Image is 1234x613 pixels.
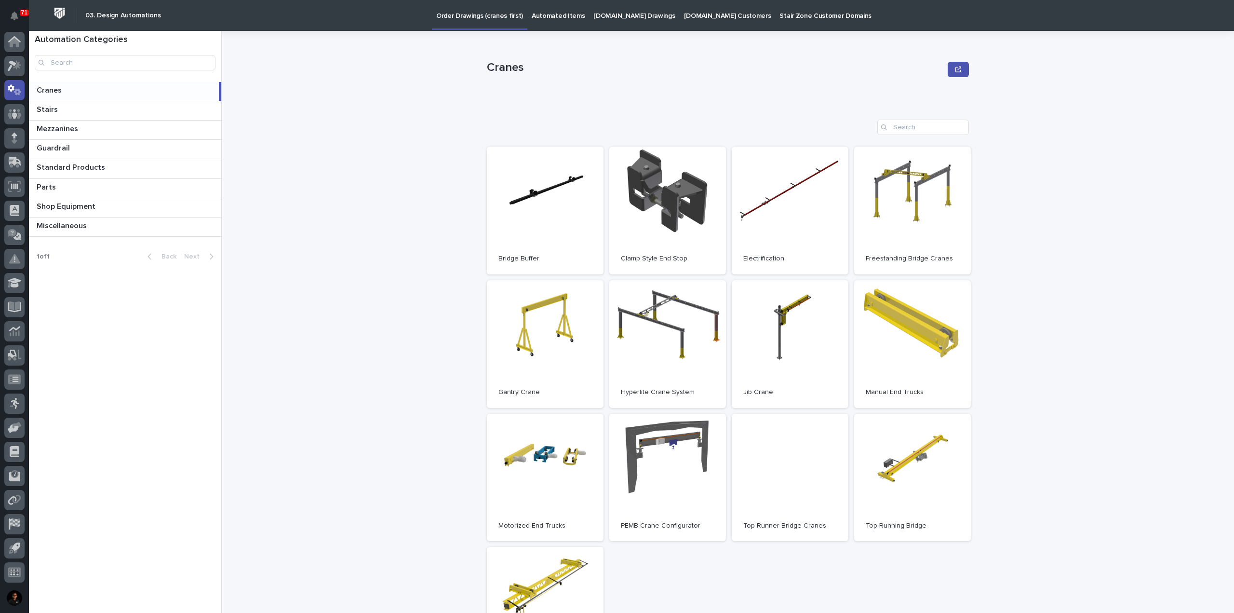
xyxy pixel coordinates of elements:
[621,388,714,396] p: Hyperlite Crane System
[29,179,221,198] a: PartsParts
[732,147,848,274] a: Electrification
[743,388,837,396] p: Jib Crane
[37,200,97,211] p: Shop Equipment
[29,198,221,218] a: Shop EquipmentShop Equipment
[609,280,726,408] a: Hyperlite Crane System
[487,147,604,274] a: Bridge Buffer
[609,147,726,274] a: Clamp Style End Stop
[743,522,837,530] p: Top Runner Bridge Cranes
[37,219,89,231] p: Miscellaneous
[51,4,68,22] img: Workspace Logo
[498,522,592,530] p: Motorized End Trucks
[37,84,64,95] p: Cranes
[140,252,180,261] button: Back
[609,414,726,542] a: PEMB Crane Configurator
[180,252,221,261] button: Next
[732,280,848,408] a: Jib Crane
[184,253,205,260] span: Next
[29,159,221,178] a: Standard ProductsStandard Products
[29,245,57,269] p: 1 of 1
[37,181,58,192] p: Parts
[498,255,592,263] p: Bridge Buffer
[37,103,60,114] p: Stairs
[732,414,848,542] a: Top Runner Bridge Cranes
[29,82,221,101] a: CranesCranes
[621,255,714,263] p: Clamp Style End Stop
[877,120,969,135] input: Search
[866,255,959,263] p: Freestanding Bridge Cranes
[35,35,215,45] h1: Automation Categories
[621,522,714,530] p: PEMB Crane Configurator
[29,121,221,140] a: MezzaninesMezzanines
[487,61,944,75] p: Cranes
[37,123,80,134] p: Mezzanines
[498,388,592,396] p: Gantry Crane
[37,142,72,153] p: Guardrail
[21,9,27,16] p: 71
[29,140,221,159] a: GuardrailGuardrail
[29,218,221,237] a: MiscellaneousMiscellaneous
[37,161,107,172] p: Standard Products
[743,255,837,263] p: Electrification
[29,101,221,121] a: StairsStairs
[4,588,25,608] button: users-avatar
[487,280,604,408] a: Gantry Crane
[854,280,971,408] a: Manual End Trucks
[866,388,959,396] p: Manual End Trucks
[85,12,161,20] h2: 03. Design Automations
[866,522,959,530] p: Top Running Bridge
[4,6,25,26] button: Notifications
[854,147,971,274] a: Freestanding Bridge Cranes
[35,55,215,70] input: Search
[487,414,604,542] a: Motorized End Trucks
[156,253,176,260] span: Back
[854,414,971,542] a: Top Running Bridge
[12,12,25,27] div: Notifications71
